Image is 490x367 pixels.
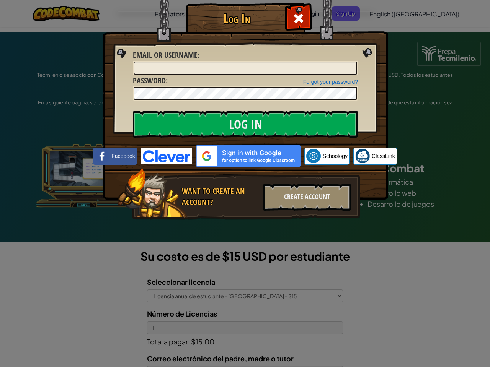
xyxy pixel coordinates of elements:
span: Schoology [323,152,348,160]
div: Want to create an account? [182,186,258,208]
span: Password [133,75,166,86]
span: ClassLink [372,152,395,160]
h1: Log In [188,12,286,25]
div: Create Account [263,184,351,211]
a: Forgot your password? [303,79,358,85]
input: Log In [133,111,358,138]
label: : [133,50,199,61]
label: : [133,75,168,86]
img: classlink-logo-small.png [355,149,370,163]
img: clever-logo-blue.png [141,148,192,164]
img: schoology.png [306,149,321,163]
img: facebook_small.png [95,149,109,163]
span: Facebook [111,152,135,160]
img: gplus_sso_button2.svg [196,145,301,167]
span: Email or Username [133,50,198,60]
